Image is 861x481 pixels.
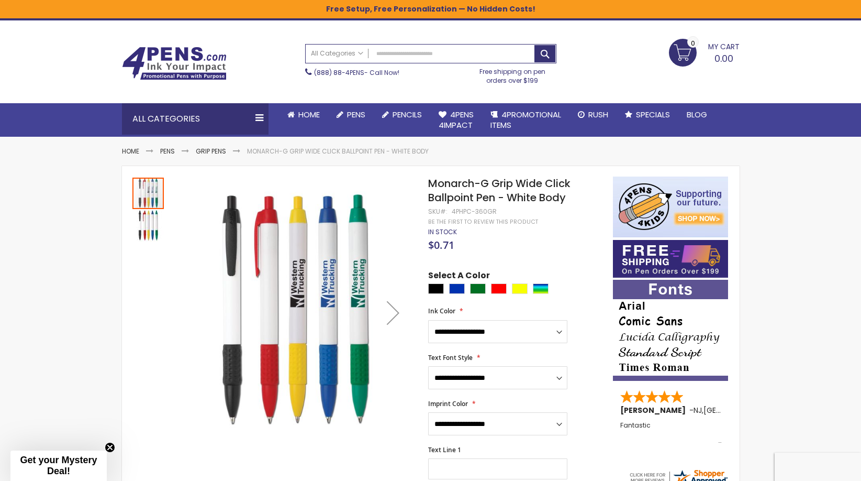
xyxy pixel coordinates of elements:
span: [GEOGRAPHIC_DATA] [703,405,780,416]
span: 4PROMOTIONAL ITEMS [490,109,561,130]
div: Next [372,177,414,449]
span: Imprint Color [428,399,468,408]
span: - Call Now! [314,68,399,77]
span: Rush [588,109,608,120]
img: 4Pens Custom Pens and Promotional Products [122,47,227,80]
span: NJ [694,405,702,416]
a: Grip Pens [196,147,226,156]
img: Monarch-G Grip Wide Click Ballpoint Pen - White Body [132,210,164,242]
a: All Categories [306,45,368,62]
span: Text Line 1 [428,445,461,454]
span: Specials [636,109,670,120]
span: - , [689,405,780,416]
div: Assorted [533,283,549,294]
span: Get your Mystery Deal! [20,455,97,476]
span: 4Pens 4impact [439,109,474,130]
img: Free shipping on orders over $199 [613,240,728,278]
span: Pencils [393,109,422,120]
a: (888) 88-4PENS [314,68,364,77]
div: 4PHPC-360GR [452,207,497,216]
div: Black [428,283,444,294]
a: Home [279,103,328,126]
span: Text Font Style [428,353,473,362]
span: In stock [428,227,457,236]
div: Yellow [512,283,528,294]
span: [PERSON_NAME] [620,405,689,416]
div: Fantastic [620,422,722,444]
div: Red [491,283,507,294]
span: Home [298,109,320,120]
div: Blue [449,283,465,294]
a: Pens [160,147,175,156]
a: Home [122,147,139,156]
span: All Categories [311,49,363,58]
span: $0.71 [428,238,454,252]
div: Free shipping on pen orders over $199 [468,63,556,84]
span: Select A Color [428,270,490,284]
div: Get your Mystery Deal!Close teaser [10,451,107,481]
img: Monarch-G Grip Wide Click Ballpoint Pen - White Body [175,192,414,431]
a: 4PROMOTIONALITEMS [482,103,569,137]
a: Blog [678,103,715,126]
div: Monarch-G Grip Wide Click Ballpoint Pen - White Body [132,177,165,209]
a: Pens [328,103,374,126]
a: Pencils [374,103,430,126]
img: font-personalization-examples [613,280,728,381]
li: Monarch-G Grip Wide Click Ballpoint Pen - White Body [247,147,429,156]
a: 4Pens4impact [430,103,482,137]
div: Availability [428,228,457,236]
button: Close teaser [105,442,115,453]
a: Specials [617,103,678,126]
a: Be the first to review this product [428,218,538,226]
div: Monarch-G Grip Wide Click Ballpoint Pen - White Body [132,209,164,242]
a: Rush [569,103,617,126]
span: Pens [347,109,365,120]
strong: SKU [428,207,448,216]
span: Ink Color [428,307,455,315]
iframe: Google Customer Reviews [775,453,861,481]
div: Green [470,283,486,294]
span: Blog [687,109,707,120]
img: 4pens 4 kids [613,177,728,237]
a: 0.00 0 [669,39,740,65]
span: 0 [691,38,695,48]
div: All Categories [122,103,269,135]
span: Monarch-G Grip Wide Click Ballpoint Pen - White Body [428,176,571,205]
span: 0.00 [714,52,733,65]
